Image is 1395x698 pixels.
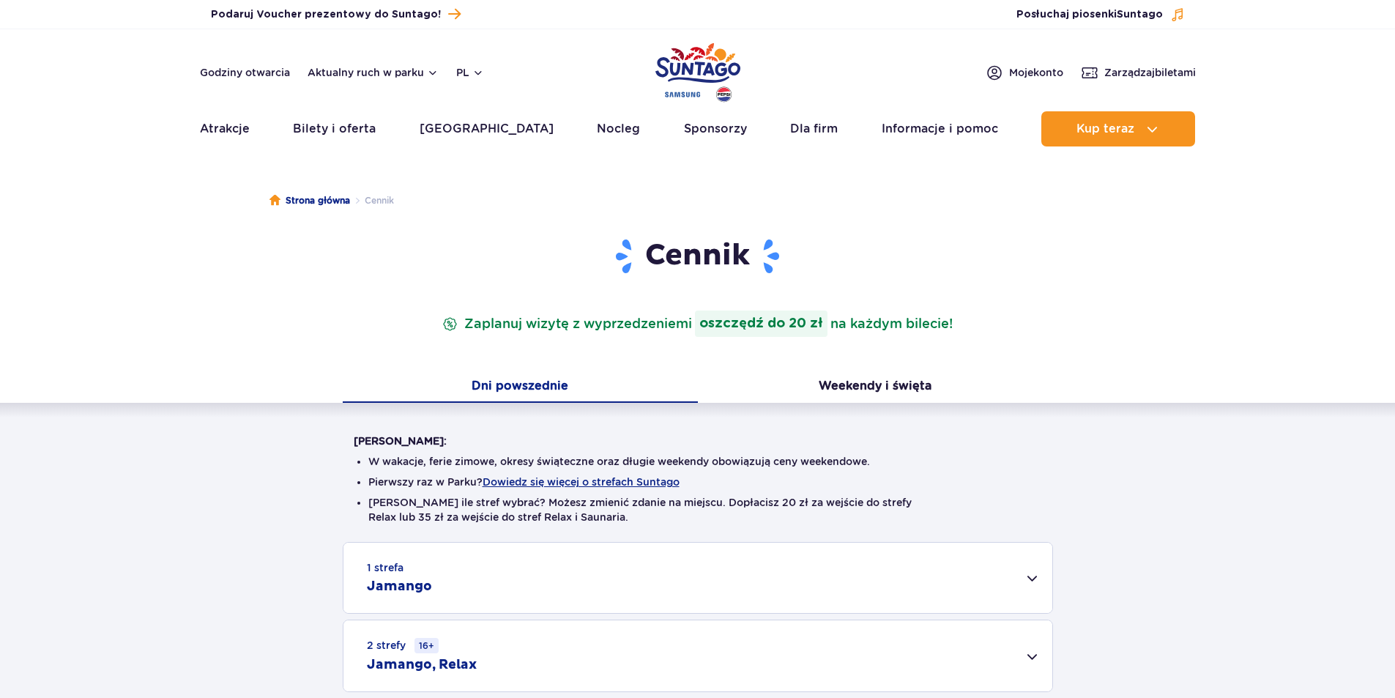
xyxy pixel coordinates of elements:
[269,193,350,208] a: Strona główna
[456,65,484,80] button: pl
[368,475,1027,489] li: Pierwszy raz w Parku?
[597,111,640,146] a: Nocleg
[211,4,461,24] a: Podaruj Voucher prezentowy do Suntago!
[367,656,477,674] h2: Jamango, Relax
[354,435,447,447] strong: [PERSON_NAME]:
[1104,65,1196,80] span: Zarządzaj biletami
[1117,10,1163,20] span: Suntago
[1016,7,1163,22] span: Posłuchaj piosenki
[1041,111,1195,146] button: Kup teraz
[211,7,441,22] span: Podaruj Voucher prezentowy do Suntago!
[986,64,1063,81] a: Mojekonto
[308,67,439,78] button: Aktualny ruch w parku
[695,311,827,337] strong: oszczędź do 20 zł
[1081,64,1196,81] a: Zarządzajbiletami
[684,111,747,146] a: Sponsorzy
[343,372,698,403] button: Dni powszednie
[1009,65,1063,80] span: Moje konto
[420,111,554,146] a: [GEOGRAPHIC_DATA]
[1016,7,1185,22] button: Posłuchaj piosenkiSuntago
[882,111,998,146] a: Informacje i pomoc
[414,638,439,653] small: 16+
[367,638,439,653] small: 2 strefy
[483,476,680,488] button: Dowiedz się więcej o strefach Suntago
[439,311,956,337] p: Zaplanuj wizytę z wyprzedzeniem na każdym bilecie!
[354,237,1042,275] h1: Cennik
[200,65,290,80] a: Godziny otwarcia
[368,454,1027,469] li: W wakacje, ferie zimowe, okresy świąteczne oraz długie weekendy obowiązują ceny weekendowe.
[350,193,394,208] li: Cennik
[367,560,403,575] small: 1 strefa
[1076,122,1134,135] span: Kup teraz
[368,495,1027,524] li: [PERSON_NAME] ile stref wybrać? Możesz zmienić zdanie na miejscu. Dopłacisz 20 zł za wejście do s...
[655,37,740,104] a: Park of Poland
[790,111,838,146] a: Dla firm
[698,372,1053,403] button: Weekendy i święta
[293,111,376,146] a: Bilety i oferta
[200,111,250,146] a: Atrakcje
[367,578,432,595] h2: Jamango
